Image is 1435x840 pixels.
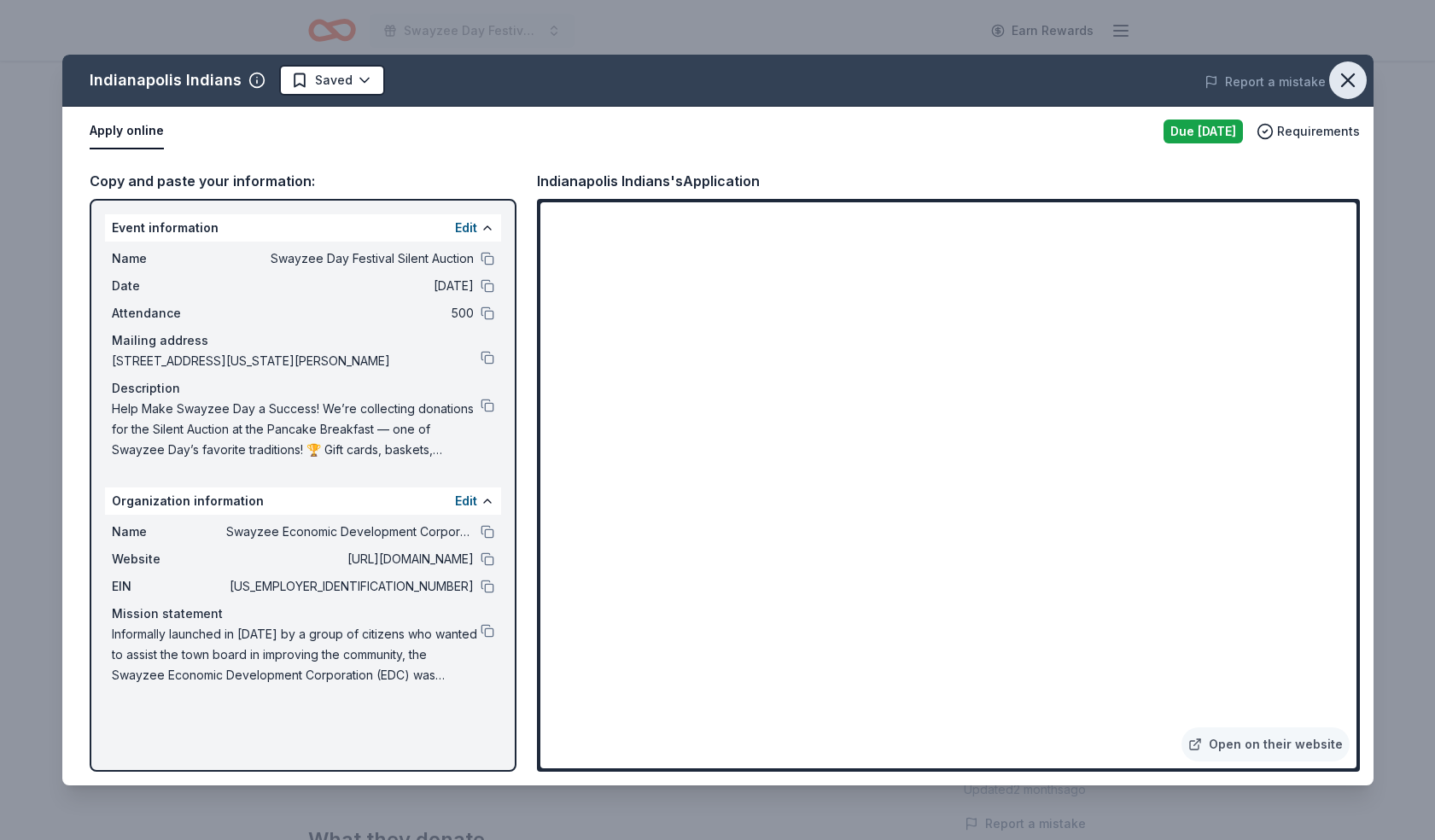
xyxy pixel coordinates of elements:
[112,549,226,569] span: Website
[112,576,226,597] span: EIN
[226,276,474,296] span: [DATE]
[112,276,226,296] span: Date
[455,491,477,511] button: Edit
[90,67,242,94] div: Indianapolis Indians
[226,522,474,542] span: Swayzee Economic Development Corporation
[112,351,481,371] span: [STREET_ADDRESS][US_STATE][PERSON_NAME]
[1205,72,1326,92] button: Report a mistake
[112,624,481,685] span: Informally launched in [DATE] by a group of citizens who wanted to assist the town board in impro...
[315,70,353,90] span: Saved
[112,522,226,542] span: Name
[1164,120,1243,143] div: Due [DATE]
[90,170,516,192] div: Copy and paste your information:
[537,170,760,192] div: Indianapolis Indians's Application
[112,248,226,269] span: Name
[1277,121,1360,142] span: Requirements
[90,114,164,149] button: Apply online
[112,399,481,460] span: Help Make Swayzee Day a Success! We’re collecting donations for the Silent Auction at the Pancake...
[112,303,226,324] span: Attendance
[226,248,474,269] span: Swayzee Day Festival Silent Auction
[105,487,501,515] div: Organization information
[112,330,494,351] div: Mailing address
[1257,121,1360,142] button: Requirements
[279,65,385,96] button: Saved
[112,604,494,624] div: Mission statement
[112,378,494,399] div: Description
[455,218,477,238] button: Edit
[226,576,474,597] span: [US_EMPLOYER_IDENTIFICATION_NUMBER]
[1181,727,1350,761] a: Open on their website
[226,303,474,324] span: 500
[105,214,501,242] div: Event information
[226,549,474,569] span: [URL][DOMAIN_NAME]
